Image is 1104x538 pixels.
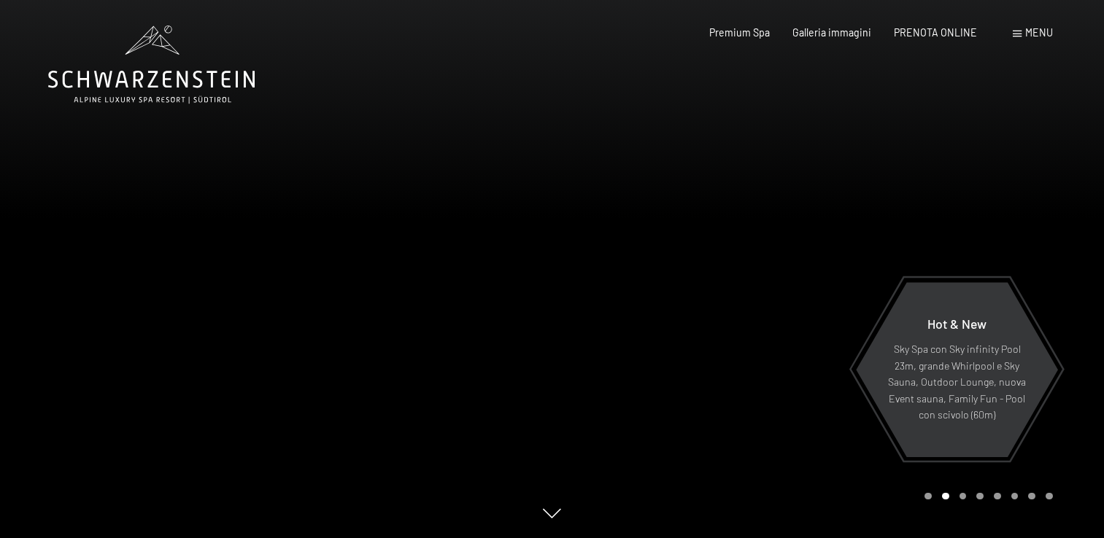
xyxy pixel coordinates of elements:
div: Carousel Page 2 (Current Slide) [942,493,949,500]
div: Carousel Page 7 [1028,493,1035,500]
div: Carousel Page 4 [976,493,984,500]
span: Menu [1025,26,1053,39]
div: Carousel Pagination [919,493,1052,500]
a: PRENOTA ONLINE [894,26,977,39]
div: Carousel Page 6 [1011,493,1019,500]
a: Hot & New Sky Spa con Sky infinity Pool 23m, grande Whirlpool e Sky Sauna, Outdoor Lounge, nuova ... [855,281,1059,458]
a: Premium Spa [709,26,770,39]
div: Carousel Page 3 [960,493,967,500]
div: Carousel Page 1 [924,493,932,500]
span: Hot & New [927,316,987,332]
p: Sky Spa con Sky infinity Pool 23m, grande Whirlpool e Sky Sauna, Outdoor Lounge, nuova Event saun... [887,341,1027,424]
a: Galleria immagini [792,26,871,39]
div: Carousel Page 8 [1046,493,1053,500]
div: Carousel Page 5 [994,493,1001,500]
